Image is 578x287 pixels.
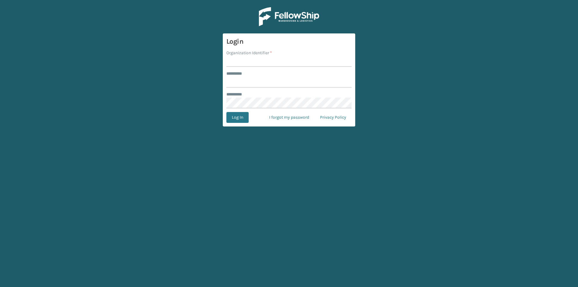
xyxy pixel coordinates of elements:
a: I forgot my password [264,112,315,123]
a: Privacy Policy [315,112,352,123]
img: Logo [259,7,319,26]
h3: Login [226,37,352,46]
label: Organization Identifier [226,50,272,56]
button: Log In [226,112,249,123]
